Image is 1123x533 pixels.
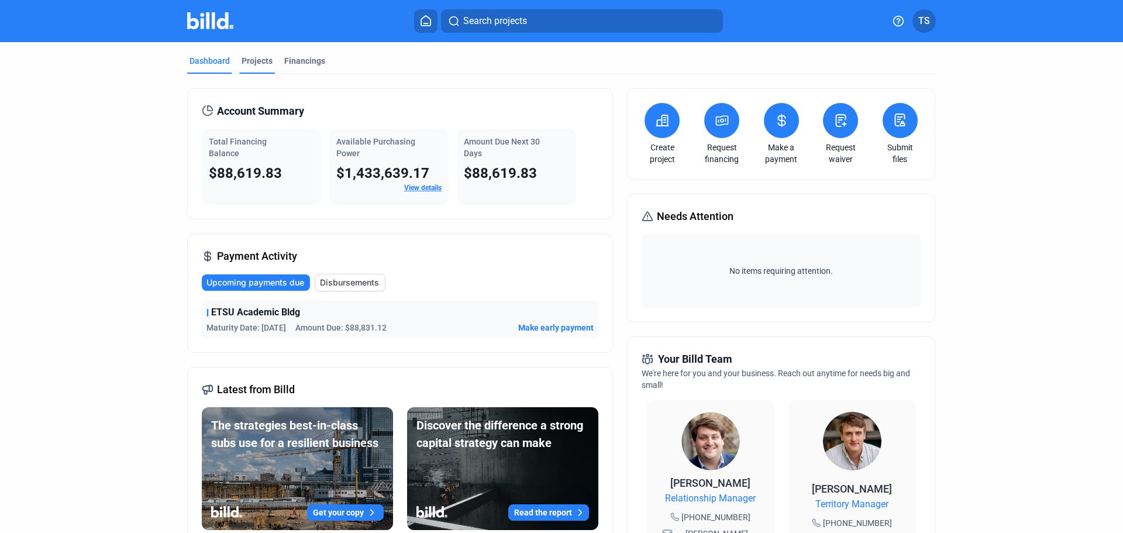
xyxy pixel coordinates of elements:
span: $88,619.83 [209,165,282,181]
div: Dashboard [190,55,230,67]
span: Your Billd Team [658,351,732,367]
span: Upcoming payments due [206,277,304,288]
span: ETSU Academic Bldg [211,305,300,319]
a: Make a payment [761,142,802,165]
div: The strategies best-in-class subs use for a resilient business [211,417,384,452]
button: Disbursements [315,274,385,291]
span: Needs Attention [657,208,733,225]
button: Search projects [441,9,723,33]
span: $1,433,639.17 [336,165,429,181]
a: Request waiver [820,142,861,165]
span: Available Purchasing Power [336,137,415,158]
button: Make early payment [518,322,594,333]
span: Relationship Manager [665,491,756,506]
span: No items requiring attention. [646,265,915,277]
img: Territory Manager [823,412,881,470]
span: Territory Manager [815,497,888,511]
div: Discover the difference a strong capital strategy can make [416,417,589,452]
button: Upcoming payments due [202,274,310,291]
div: Financings [284,55,325,67]
span: Amount Due: $88,831.12 [295,322,387,333]
a: Create project [642,142,683,165]
span: [PHONE_NUMBER] [823,517,892,529]
img: Relationship Manager [681,412,740,470]
span: TS [918,14,930,28]
span: Latest from Billd [217,381,295,398]
span: $88,619.83 [464,165,537,181]
img: Billd Company Logo [187,12,233,29]
span: [PERSON_NAME] [812,483,892,495]
span: Payment Activity [217,248,297,264]
a: Submit files [880,142,921,165]
span: [PERSON_NAME] [670,477,750,489]
span: Account Summary [217,103,304,119]
button: Get your copy [307,504,384,521]
span: Amount Due Next 30 Days [464,137,540,158]
span: [PHONE_NUMBER] [681,511,750,523]
button: TS [912,9,936,33]
span: Disbursements [320,277,379,288]
span: Maturity Date: [DATE] [206,322,286,333]
a: View details [404,184,442,192]
div: Projects [242,55,273,67]
button: Read the report [508,504,589,521]
span: Total Financing Balance [209,137,267,158]
a: Request financing [701,142,742,165]
span: We're here for you and your business. Reach out anytime for needs big and small! [642,369,910,390]
span: Search projects [463,14,527,28]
